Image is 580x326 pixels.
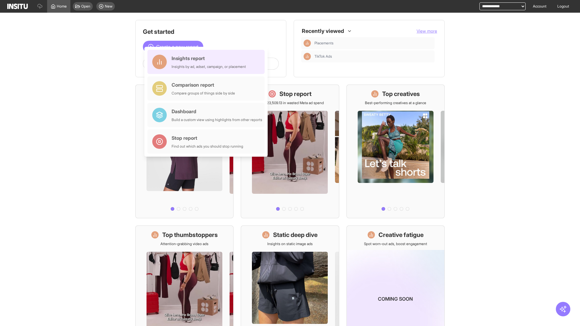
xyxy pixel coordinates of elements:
h1: Stop report [279,90,311,98]
span: New [105,4,112,9]
div: Build a custom view using highlights from other reports [172,117,262,122]
span: Open [81,4,90,9]
h1: Top creatives [382,90,420,98]
h1: Top thumbstoppers [162,231,218,239]
span: Placements [314,41,333,46]
div: Insights by ad, adset, campaign, or placement [172,64,246,69]
div: Find out which ads you should stop running [172,144,243,149]
div: Compare groups of things side by side [172,91,235,96]
div: Insights report [172,55,246,62]
div: Dashboard [172,108,262,115]
button: View more [417,28,437,34]
img: Logo [7,4,28,9]
p: Best-performing creatives at a glance [365,101,426,105]
p: Attention-grabbing video ads [160,241,208,246]
div: Stop report [172,134,243,142]
span: Home [57,4,67,9]
h1: Static deep dive [273,231,317,239]
a: Top creativesBest-performing creatives at a glance [346,85,445,218]
p: Insights on static image ads [267,241,313,246]
a: Stop reportSave £23,509.13 in wasted Meta ad spend [241,85,339,218]
div: Insights [304,53,311,60]
a: What's live nowSee all active ads instantly [135,85,234,218]
span: Create a new report [156,43,198,50]
h1: Get started [143,27,279,36]
div: Insights [304,40,311,47]
span: TikTok Ads [314,54,332,59]
span: Placements [314,41,432,46]
p: Save £23,509.13 in wasted Meta ad spend [256,101,324,105]
div: Comparison report [172,81,235,88]
span: TikTok Ads [314,54,432,59]
button: Create a new report [143,41,203,53]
